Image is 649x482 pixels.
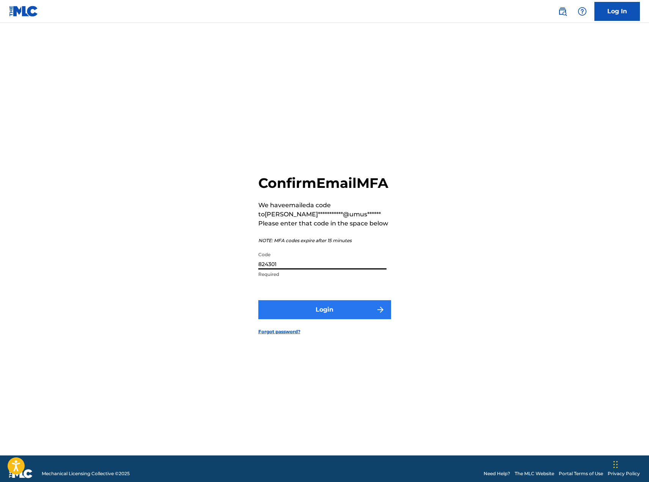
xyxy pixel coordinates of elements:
[515,470,554,477] a: The MLC Website
[258,328,300,335] a: Forgot password?
[559,470,603,477] a: Portal Terms of Use
[258,271,387,278] p: Required
[594,2,640,21] a: Log In
[258,300,391,319] button: Login
[258,219,391,228] p: Please enter that code in the space below
[578,7,587,16] img: help
[42,470,130,477] span: Mechanical Licensing Collective © 2025
[376,305,385,314] img: f7272a7cc735f4ea7f67.svg
[575,4,590,19] div: Help
[611,446,649,482] iframe: Chat Widget
[258,237,391,244] p: NOTE: MFA codes expire after 15 minutes
[258,175,391,192] h2: Confirm Email MFA
[555,4,570,19] a: Public Search
[484,470,510,477] a: Need Help?
[9,6,38,17] img: MLC Logo
[613,453,618,476] div: Drag
[558,7,567,16] img: search
[608,470,640,477] a: Privacy Policy
[9,469,33,478] img: logo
